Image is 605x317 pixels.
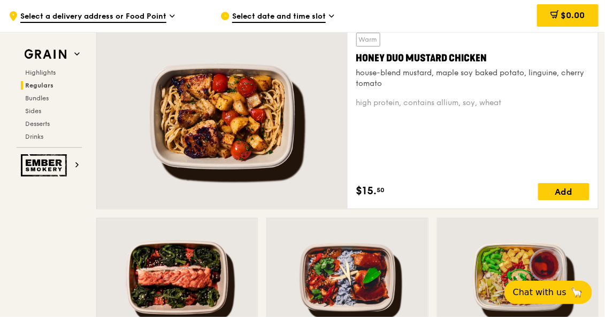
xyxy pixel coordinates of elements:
button: Chat with us🦙 [504,281,592,304]
div: Honey Duo Mustard Chicken [356,51,590,66]
span: Chat with us [513,286,566,299]
span: Select date and time slot [232,11,326,23]
span: Highlights [25,69,56,76]
span: Drinks [25,133,43,140]
span: Select a delivery address or Food Point [20,11,166,23]
span: Regulars [25,82,53,89]
span: $0.00 [561,10,585,20]
div: high protein, contains allium, soy, wheat [356,98,590,108]
img: Grain web logo [21,45,70,64]
div: Warm [356,33,380,46]
div: Add [538,183,589,200]
img: Ember Smokery web logo [21,154,70,177]
span: $15. [356,183,377,199]
span: Sides [25,107,41,115]
span: Desserts [25,120,50,128]
span: 50 [377,186,385,194]
div: house-blend mustard, maple soy baked potato, linguine, cherry tomato [356,68,590,89]
span: Bundles [25,94,49,102]
span: 🦙 [571,286,584,299]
